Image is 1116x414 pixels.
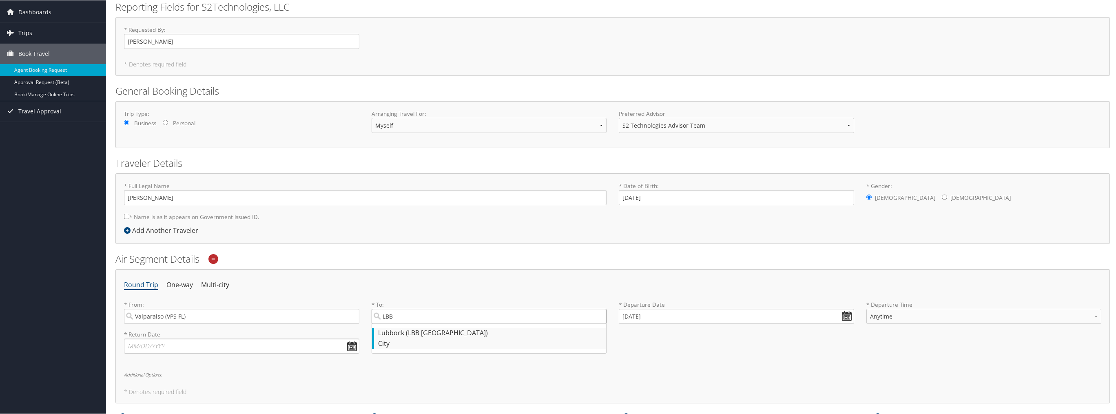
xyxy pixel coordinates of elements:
[18,22,32,43] span: Trips
[124,225,202,235] div: Add Another Traveler
[619,109,854,117] label: Preferred Advisor
[115,252,1110,266] h2: Air Segment Details
[378,328,602,338] div: Lubbock (LBB [GEOGRAPHIC_DATA])
[201,277,229,292] li: Multi-city
[124,209,259,224] label: * Name is as it appears on Government issued ID.
[124,338,359,353] input: MM/DD/YYYY
[124,190,607,205] input: * Full Legal Name
[124,277,158,292] li: Round Trip
[124,372,1101,376] h6: Additional Options:
[124,308,359,323] input: City or Airport Code
[115,84,1110,97] h2: General Booking Details
[950,190,1011,205] label: [DEMOGRAPHIC_DATA]
[619,190,854,205] input: * Date of Birth:
[372,308,607,323] input: Lubbock (LBB [GEOGRAPHIC_DATA])City
[115,156,1110,170] h2: Traveler Details
[372,109,607,117] label: Arranging Travel For:
[124,61,1101,67] h5: * Denotes required field
[866,308,1102,323] select: * Departure Time
[124,389,1101,394] h5: * Denotes required field
[18,43,50,64] span: Book Travel
[619,308,854,323] input: MM/DD/YYYY
[124,25,359,49] label: * Requested By :
[124,109,359,117] label: Trip Type:
[18,101,61,121] span: Travel Approval
[124,330,359,338] label: * Return Date
[378,338,602,349] div: City
[866,300,1102,330] label: * Departure Time
[124,33,359,49] input: * Requested By:
[173,119,195,127] label: Personal
[124,182,607,205] label: * Full Legal Name
[372,300,607,323] label: * To:
[124,300,359,323] label: * From:
[18,2,51,22] span: Dashboards
[134,119,156,127] label: Business
[866,182,1102,206] label: * Gender:
[124,213,129,219] input: * Name is as it appears on Government issued ID.
[942,194,947,199] input: * Gender:[DEMOGRAPHIC_DATA][DEMOGRAPHIC_DATA]
[619,300,854,308] label: * Departure Date
[875,190,935,205] label: [DEMOGRAPHIC_DATA]
[866,194,872,199] input: * Gender:[DEMOGRAPHIC_DATA][DEMOGRAPHIC_DATA]
[619,182,854,205] label: * Date of Birth:
[166,277,193,292] li: One-way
